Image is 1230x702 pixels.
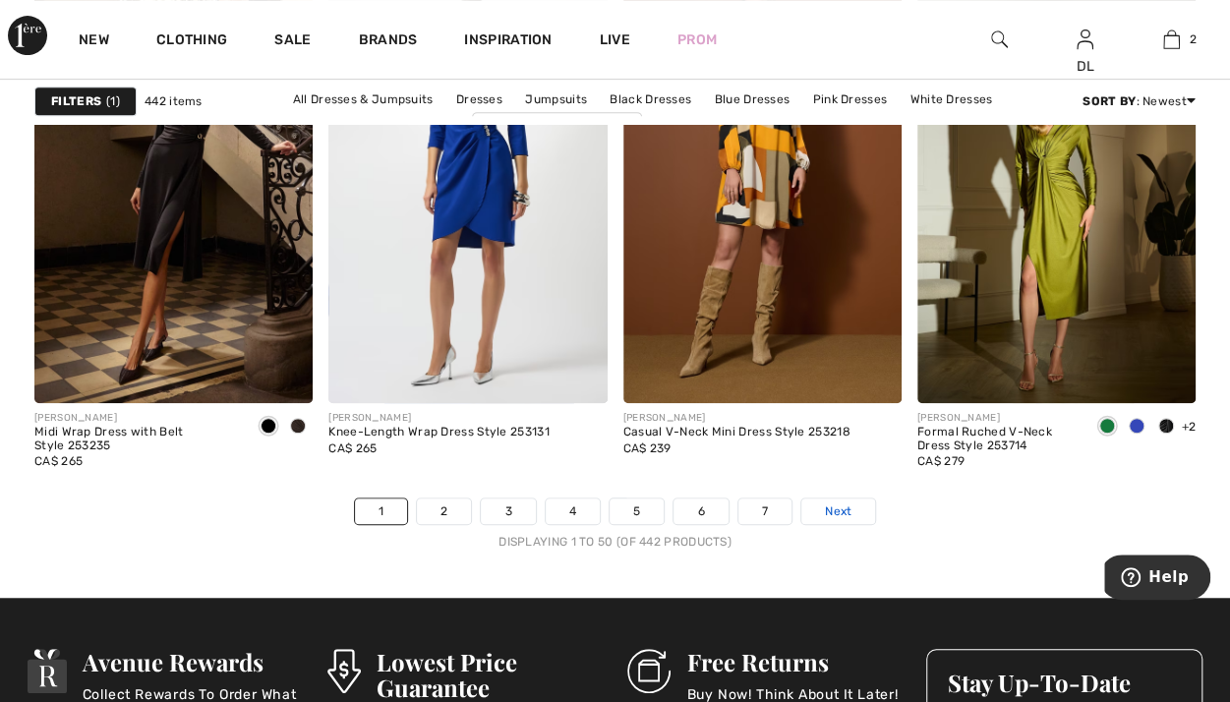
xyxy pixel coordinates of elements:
img: 1ère Avenue [8,16,47,55]
div: Mocha [283,411,313,443]
span: 2 [1190,30,1197,48]
a: Black Dresses [600,87,701,112]
img: My Bag [1163,28,1180,51]
div: Royal Sapphire 163 [1122,411,1151,443]
strong: Filters [51,92,101,110]
a: All Dresses & Jumpsuits [283,87,443,112]
div: [PERSON_NAME] [328,411,550,426]
h3: Stay Up-To-Date [947,670,1182,695]
div: Displaying 1 to 50 (of 442 products) [34,533,1196,551]
div: Casual V-Neck Mini Dress Style 253218 [623,426,850,439]
a: [PERSON_NAME] Dresses [472,112,641,140]
h3: Lowest Price Guarantee [377,649,603,700]
nav: Page navigation [34,497,1196,551]
a: 6 [674,498,728,524]
a: New [79,31,109,52]
a: Prom [677,29,717,50]
h3: Free Returns [686,649,898,674]
a: Sale [274,31,311,52]
a: 1 [355,498,407,524]
a: 3 [481,498,535,524]
a: Dresses [446,87,512,112]
div: Fern [1092,411,1122,443]
div: Black [254,411,283,443]
h3: Avenue Rewards [83,649,304,674]
div: [PERSON_NAME] [34,411,238,426]
div: : Newest [1083,92,1196,110]
div: [PERSON_NAME] [917,411,1078,426]
span: Next [825,502,851,520]
span: CA$ 279 [917,454,965,468]
a: Blue Dresses [705,87,800,112]
span: CA$ 265 [34,454,83,468]
a: 2 [417,498,471,524]
a: 5 [610,498,664,524]
a: Sign In [1077,29,1093,48]
span: Inspiration [464,31,552,52]
img: My Info [1077,28,1093,51]
span: 1 [106,92,120,110]
strong: Sort By [1083,94,1136,108]
img: search the website [991,28,1008,51]
a: 7 [738,498,791,524]
a: 2 [1129,28,1213,51]
a: Brands [359,31,418,52]
a: 4 [546,498,600,524]
a: Pink Dresses [802,87,897,112]
span: +2 [1181,420,1196,434]
div: Black [1151,411,1181,443]
a: Live [600,29,630,50]
a: Next [801,498,875,524]
img: Free Returns [627,649,672,693]
a: White Dresses [900,87,1002,112]
span: CA$ 265 [328,441,377,455]
span: 442 items [145,92,203,110]
img: Lowest Price Guarantee [327,649,361,693]
a: Jumpsuits [515,87,597,112]
span: CA$ 239 [623,441,672,455]
iframe: Opens a widget where you can find more information [1104,555,1210,604]
div: Midi Wrap Dress with Belt Style 253235 [34,426,238,453]
div: DL [1043,56,1128,77]
a: Clothing [156,31,227,52]
img: Avenue Rewards [28,649,67,693]
div: Knee-Length Wrap Dress Style 253131 [328,426,550,439]
div: Formal Ruched V-Neck Dress Style 253714 [917,426,1078,453]
div: [PERSON_NAME] [623,411,850,426]
a: [PERSON_NAME] Dresses [645,113,812,139]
